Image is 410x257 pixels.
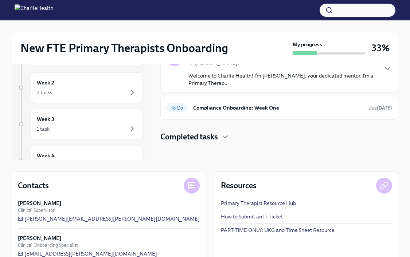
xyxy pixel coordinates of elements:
h6: Week 4 [37,151,55,159]
h6: Week 2 [37,79,54,87]
h4: Contacts [18,180,49,191]
a: Week 31 task [17,109,143,139]
strong: [PERSON_NAME] [18,234,61,242]
strong: [PERSON_NAME] [18,199,61,207]
span: Due [368,105,392,111]
a: Week 4 [17,145,143,176]
span: August 24th, 2025 07:00 [368,104,392,111]
a: To DoCompliance Onboarding: Week OneDue[DATE] [167,102,392,114]
a: Primary Therapist Resource Hub [221,199,296,207]
a: PART-TIME ONLY: UKG and Time Sheet Resource [221,226,335,234]
div: Completed tasks [160,131,398,142]
a: Week 22 tasks [17,72,143,103]
img: CharlieHealth [15,4,53,16]
strong: My progress [293,41,322,48]
h2: New FTE Primary Therapists Onboarding [20,41,228,55]
span: To Do [167,105,187,111]
a: How to Submit an IT Ticket [221,213,283,220]
h6: Compliance Onboarding: Week One [193,104,363,112]
span: Clinical Onboarding Specialist [18,242,78,249]
span: Clinical Supervisor [18,207,55,214]
h4: Completed tasks [160,131,218,142]
p: Welcome to Charlie Health! I’m [PERSON_NAME], your dedicated mentor. I’m a Primary Therap... [188,72,378,87]
div: 1 task [37,125,50,133]
h6: Week 3 [37,115,54,123]
h4: Resources [221,180,257,191]
strong: [DATE] [377,105,392,111]
h3: 33% [371,41,390,55]
div: 2 tasks [37,89,52,96]
a: [PERSON_NAME][EMAIL_ADDRESS][PERSON_NAME][DOMAIN_NAME] [18,215,200,222]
